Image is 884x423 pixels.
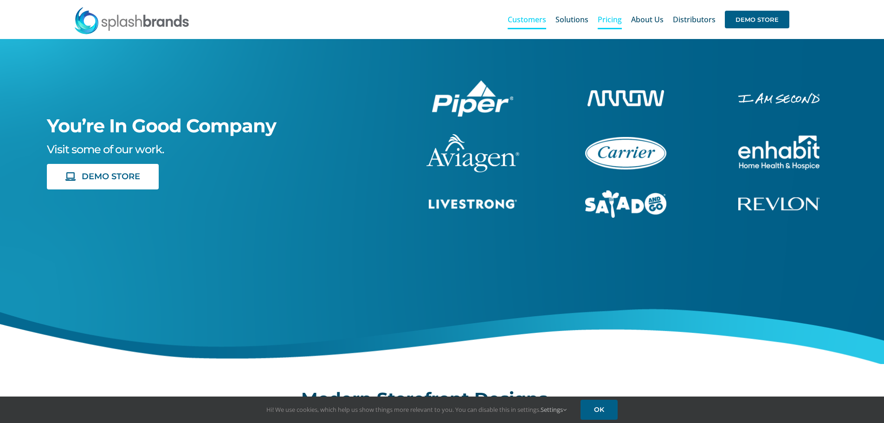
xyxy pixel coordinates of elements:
a: DEMO STORE [725,5,789,34]
span: You’re In Good Company [47,114,276,137]
span: Visit some of our work. [47,143,164,156]
img: aviagen-1C [426,134,519,172]
span: Solutions [555,16,588,23]
a: enhabit-stacked-white [738,91,819,102]
a: Customers [508,5,546,34]
span: DEMO STORE [725,11,789,28]
a: OK [581,400,618,420]
img: Livestrong Store [429,199,517,209]
img: SplashBrands.com Logo [74,7,190,34]
a: arrow-white [587,89,664,99]
h2: Modern Storefront Designs [301,390,582,408]
a: Distributors [673,5,716,34]
a: Settings [541,405,567,414]
a: revlon-flat-white [738,196,819,206]
img: Revlon [738,197,819,210]
span: Distributors [673,16,716,23]
nav: Main Menu [508,5,789,34]
img: Piper Pilot Ship [432,80,513,117]
a: sng-1C [585,189,666,199]
img: Arrow Store [587,90,664,106]
img: Salad And Go Store [585,190,666,218]
img: Enhabit Gear Store [738,136,819,170]
img: Carrier Brand Store [585,137,666,169]
span: About Us [631,16,664,23]
a: piper-White [432,79,513,89]
a: DEMO STORE [47,164,159,189]
a: carrier-1B [585,136,666,146]
a: Pricing [598,5,622,34]
span: DEMO STORE [82,172,140,182]
a: enhabit-stacked-white [738,134,819,144]
img: I Am Second Store [738,93,819,104]
a: livestrong-5E-website [429,198,517,208]
span: Hi! We use cookies, which help us show things more relevant to you. You can disable this in setti... [266,405,567,414]
span: Customers [508,16,546,23]
span: Pricing [598,16,622,23]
